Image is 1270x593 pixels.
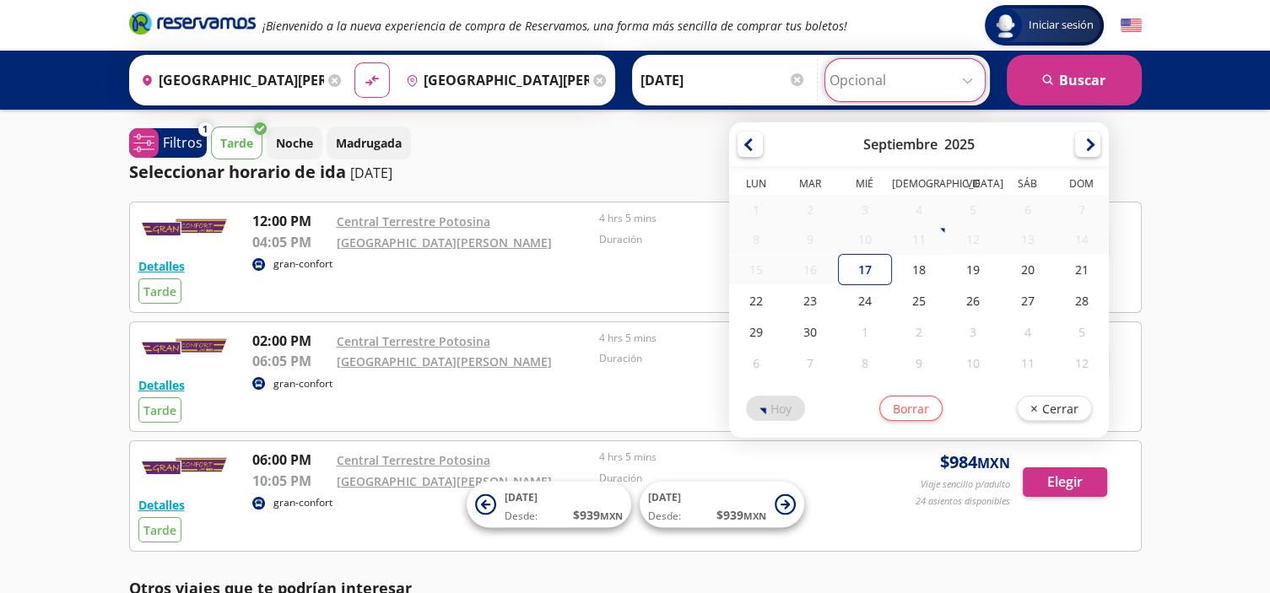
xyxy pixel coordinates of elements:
[1001,348,1055,379] div: 11-Oct-25
[838,254,892,285] div: 17-Sep-25
[350,163,392,183] p: [DATE]
[399,59,589,101] input: Buscar Destino
[1055,254,1109,285] div: 21-Sep-25
[729,255,783,284] div: 15-Sep-25
[946,224,1000,254] div: 12-Sep-25
[273,256,332,272] p: gran-confort
[1023,467,1107,497] button: Elegir
[783,224,837,254] div: 09-Sep-25
[220,134,253,152] p: Tarde
[337,235,552,251] a: [GEOGRAPHIC_DATA][PERSON_NAME]
[946,176,1000,195] th: Viernes
[1001,176,1055,195] th: Sábado
[1007,55,1142,105] button: Buscar
[252,351,328,371] p: 06:05 PM
[1055,285,1109,316] div: 28-Sep-25
[940,450,1010,475] span: $ 984
[648,490,681,504] span: [DATE]
[838,316,892,348] div: 01-Oct-25
[838,195,892,224] div: 03-Sep-25
[252,211,328,231] p: 12:00 PM
[1055,176,1109,195] th: Domingo
[640,59,806,101] input: Elegir Fecha
[143,283,176,299] span: Tarde
[327,127,411,159] button: Madrugada
[211,127,262,159] button: Tarde
[830,59,981,101] input: Opcional
[267,127,322,159] button: Noche
[892,224,946,254] div: 11-Sep-25
[599,232,854,247] p: Duración
[163,132,203,153] p: Filtros
[138,376,185,394] button: Detalles
[273,376,332,391] p: gran-confort
[783,176,837,195] th: Martes
[252,450,328,470] p: 06:00 PM
[921,477,1010,492] p: Viaje sencillo p/adulto
[1001,254,1055,285] div: 20-Sep-25
[138,211,231,245] img: RESERVAMOS
[129,10,256,40] a: Brand Logo
[143,522,176,538] span: Tarde
[946,285,1000,316] div: 26-Sep-25
[599,211,854,226] p: 4 hrs 5 mins
[838,224,892,254] div: 10-Sep-25
[783,316,837,348] div: 30-Sep-25
[252,331,328,351] p: 02:00 PM
[252,471,328,491] p: 10:05 PM
[252,232,328,252] p: 04:05 PM
[134,59,324,101] input: Buscar Origen
[977,454,1010,472] small: MXN
[1001,316,1055,348] div: 04-Oct-25
[640,482,804,528] button: [DATE]Desde:$939MXN
[1017,396,1092,421] button: Cerrar
[1055,316,1109,348] div: 05-Oct-25
[273,495,332,510] p: gran-confort
[892,285,946,316] div: 25-Sep-25
[946,195,1000,224] div: 05-Sep-25
[729,285,783,316] div: 22-Sep-25
[783,348,837,379] div: 07-Oct-25
[1001,224,1055,254] div: 13-Sep-25
[892,195,946,224] div: 04-Sep-25
[573,506,623,524] span: $ 939
[203,122,208,137] span: 1
[1001,285,1055,316] div: 27-Sep-25
[505,509,538,524] span: Desde:
[143,402,176,418] span: Tarde
[838,285,892,316] div: 24-Sep-25
[599,471,854,486] p: Duración
[648,509,681,524] span: Desde:
[729,348,783,379] div: 06-Oct-25
[892,316,946,348] div: 02-Oct-25
[129,159,346,185] p: Seleccionar horario de ida
[783,285,837,316] div: 23-Sep-25
[863,135,938,154] div: Septiembre
[838,348,892,379] div: 08-Oct-25
[138,450,231,483] img: RESERVAMOS
[729,195,783,224] div: 01-Sep-25
[944,135,975,154] div: 2025
[729,224,783,254] div: 08-Sep-25
[138,257,185,275] button: Detalles
[505,490,538,504] span: [DATE]
[1055,224,1109,254] div: 14-Sep-25
[892,348,946,379] div: 09-Oct-25
[892,254,946,285] div: 18-Sep-25
[138,331,231,364] img: RESERVAMOS
[879,396,943,421] button: Borrar
[337,333,490,349] a: Central Terrestre Potosina
[336,134,402,152] p: Madrugada
[337,213,490,229] a: Central Terrestre Potosina
[1001,195,1055,224] div: 06-Sep-25
[1055,195,1109,224] div: 07-Sep-25
[599,351,854,366] p: Duración
[337,452,490,468] a: Central Terrestre Potosina
[783,255,837,284] div: 16-Sep-25
[1121,15,1142,36] button: English
[262,18,847,34] em: ¡Bienvenido a la nueva experiencia de compra de Reservamos, una forma más sencilla de comprar tus...
[276,134,313,152] p: Noche
[129,128,207,158] button: 1Filtros
[729,176,783,195] th: Lunes
[946,348,1000,379] div: 10-Oct-25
